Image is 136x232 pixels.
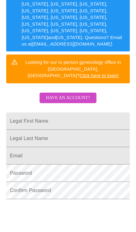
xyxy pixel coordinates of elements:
a: Click here to login! [79,73,119,78]
button: Have an account? [40,93,96,103]
iframe: reCAPTCHA [6,202,100,226]
span: Have an account? [46,94,90,102]
em: [EMAIL_ADDRESS][DOMAIN_NAME] [32,41,112,46]
div: Looking for our in person gynecology office in [GEOGRAPHIC_DATA], [GEOGRAPHIC_DATA]? [22,56,125,81]
a: Have an account? [38,99,98,105]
